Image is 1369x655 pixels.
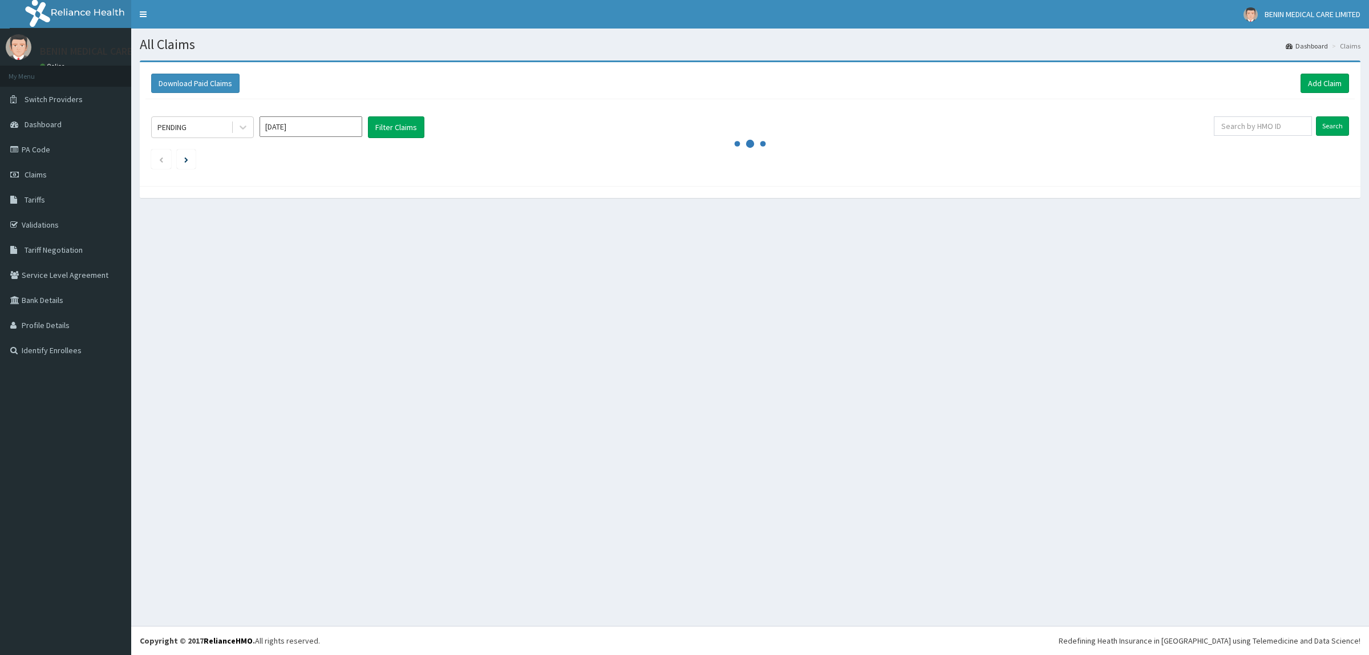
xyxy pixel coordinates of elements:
[1214,116,1312,136] input: Search by HMO ID
[184,154,188,164] a: Next page
[1316,116,1349,136] input: Search
[25,195,45,205] span: Tariffs
[151,74,240,93] button: Download Paid Claims
[1059,635,1360,646] div: Redefining Heath Insurance in [GEOGRAPHIC_DATA] using Telemedicine and Data Science!
[25,169,47,180] span: Claims
[25,119,62,130] span: Dashboard
[1329,41,1360,51] li: Claims
[157,122,187,133] div: PENDING
[25,245,83,255] span: Tariff Negotiation
[140,37,1360,52] h1: All Claims
[1286,41,1328,51] a: Dashboard
[131,626,1369,655] footer: All rights reserved.
[25,94,83,104] span: Switch Providers
[368,116,424,138] button: Filter Claims
[6,34,31,60] img: User Image
[733,127,767,161] svg: audio-loading
[260,116,362,137] input: Select Month and Year
[159,154,164,164] a: Previous page
[1301,74,1349,93] a: Add Claim
[140,636,255,646] strong: Copyright © 2017 .
[40,62,67,70] a: Online
[1265,9,1360,19] span: BENIN MEDICAL CARE LIMITED
[1244,7,1258,22] img: User Image
[204,636,253,646] a: RelianceHMO
[40,46,170,56] p: BENIN MEDICAL CARE LIMITED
